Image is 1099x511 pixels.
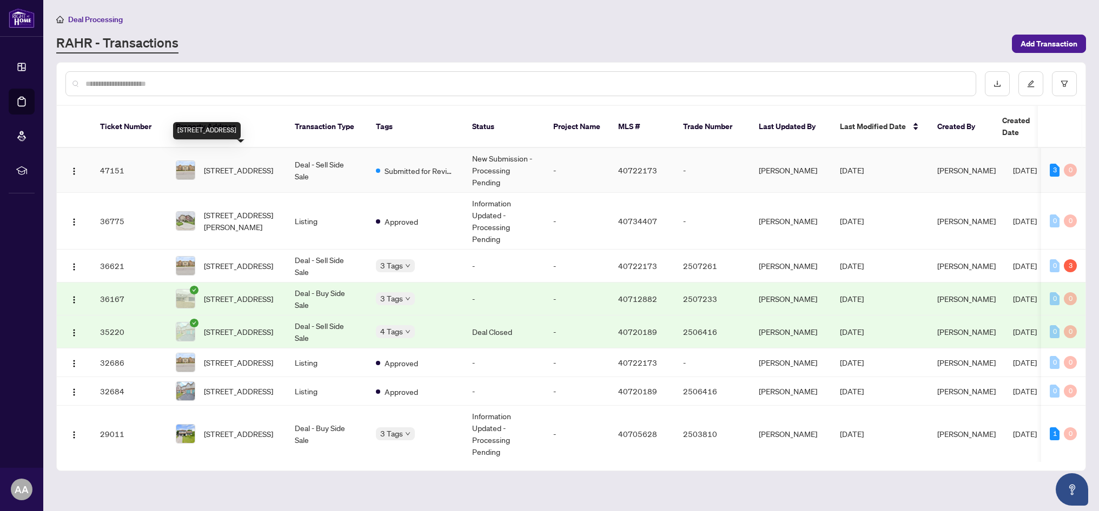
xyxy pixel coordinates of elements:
[65,323,83,340] button: Logo
[286,315,367,348] td: Deal - Sell Side Sale
[1013,327,1037,337] span: [DATE]
[674,406,750,462] td: 2503810
[65,382,83,400] button: Logo
[464,348,545,377] td: -
[65,290,83,307] button: Logo
[204,209,277,233] span: [STREET_ADDRESS][PERSON_NAME]
[68,15,123,24] span: Deal Processing
[380,325,403,338] span: 4 Tags
[994,80,1001,88] span: download
[840,294,864,304] span: [DATE]
[65,162,83,179] button: Logo
[994,106,1069,148] th: Created Date
[1064,259,1077,272] div: 3
[70,328,78,337] img: Logo
[840,216,864,226] span: [DATE]
[65,354,83,371] button: Logo
[831,106,929,148] th: Last Modified Date
[286,193,367,250] td: Listing
[545,377,610,406] td: -
[204,357,273,368] span: [STREET_ADDRESS]
[405,296,411,301] span: down
[750,315,831,348] td: [PERSON_NAME]
[750,377,831,406] td: [PERSON_NAME]
[464,406,545,462] td: Information Updated - Processing Pending
[1018,71,1043,96] button: edit
[176,212,195,230] img: thumbnail-img
[286,283,367,315] td: Deal - Buy Side Sale
[545,148,610,193] td: -
[464,283,545,315] td: -
[286,377,367,406] td: Listing
[91,377,167,406] td: 32684
[750,193,831,250] td: [PERSON_NAME]
[674,377,750,406] td: 2506416
[65,257,83,274] button: Logo
[1013,358,1037,367] span: [DATE]
[750,148,831,193] td: [PERSON_NAME]
[385,165,455,177] span: Submitted for Review
[618,358,657,367] span: 40722173
[545,406,610,462] td: -
[750,283,831,315] td: [PERSON_NAME]
[840,386,864,396] span: [DATE]
[464,106,545,148] th: Status
[65,425,83,442] button: Logo
[937,429,996,439] span: [PERSON_NAME]
[286,250,367,283] td: Deal - Sell Side Sale
[204,260,273,272] span: [STREET_ADDRESS]
[176,425,195,443] img: thumbnail-img
[1064,164,1077,177] div: 0
[176,322,195,341] img: thumbnail-img
[1050,325,1060,338] div: 0
[1064,356,1077,369] div: 0
[1061,80,1068,88] span: filter
[91,250,167,283] td: 36621
[937,327,996,337] span: [PERSON_NAME]
[70,167,78,176] img: Logo
[91,406,167,462] td: 29011
[176,382,195,400] img: thumbnail-img
[618,386,657,396] span: 40720189
[618,294,657,304] span: 40712882
[545,283,610,315] td: -
[56,16,64,23] span: home
[56,34,178,53] a: RAHR - Transactions
[1013,294,1037,304] span: [DATE]
[286,406,367,462] td: Deal - Buy Side Sale
[1013,429,1037,439] span: [DATE]
[937,386,996,396] span: [PERSON_NAME]
[674,148,750,193] td: -
[674,315,750,348] td: 2506416
[286,106,367,148] th: Transaction Type
[91,348,167,377] td: 32686
[840,327,864,337] span: [DATE]
[750,348,831,377] td: [PERSON_NAME]
[380,292,403,305] span: 3 Tags
[286,148,367,193] td: Deal - Sell Side Sale
[929,106,994,148] th: Created By
[367,106,464,148] th: Tags
[937,261,996,271] span: [PERSON_NAME]
[65,212,83,230] button: Logo
[618,216,657,226] span: 40734407
[464,148,545,193] td: New Submission - Processing Pending
[173,122,241,139] div: [STREET_ADDRESS]
[1064,214,1077,227] div: 0
[176,353,195,372] img: thumbnail-img
[380,427,403,440] span: 3 Tags
[380,259,403,272] span: 3 Tags
[750,250,831,283] td: [PERSON_NAME]
[405,329,411,334] span: down
[1013,216,1037,226] span: [DATE]
[674,250,750,283] td: 2507261
[1050,427,1060,440] div: 1
[750,406,831,462] td: [PERSON_NAME]
[1013,261,1037,271] span: [DATE]
[545,315,610,348] td: -
[167,106,286,148] th: Property Address
[204,293,273,305] span: [STREET_ADDRESS]
[840,261,864,271] span: [DATE]
[1002,115,1048,138] span: Created Date
[840,165,864,175] span: [DATE]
